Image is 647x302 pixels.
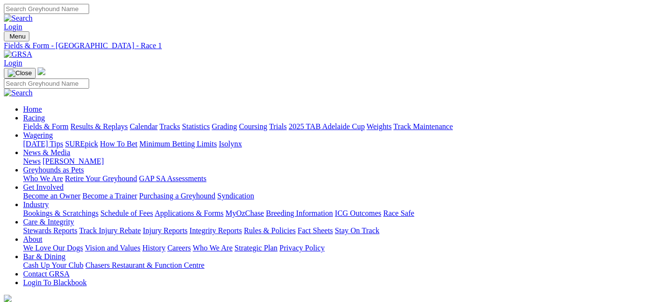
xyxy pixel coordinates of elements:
a: Weights [367,122,392,131]
a: Contact GRSA [23,270,69,278]
a: Breeding Information [266,209,333,217]
a: Retire Your Greyhound [65,174,137,183]
a: Get Involved [23,183,64,191]
div: Bar & Dining [23,261,643,270]
a: [DATE] Tips [23,140,63,148]
img: GRSA [4,50,32,59]
div: Greyhounds as Pets [23,174,643,183]
div: News & Media [23,157,643,166]
a: Who We Are [193,244,233,252]
a: ICG Outcomes [335,209,381,217]
a: Login To Blackbook [23,278,87,287]
div: About [23,244,643,252]
a: Results & Replays [70,122,128,131]
a: MyOzChase [225,209,264,217]
a: Coursing [239,122,267,131]
a: Purchasing a Greyhound [139,192,215,200]
a: Home [23,105,42,113]
a: Schedule of Fees [100,209,153,217]
div: Get Involved [23,192,643,200]
a: Tracks [159,122,180,131]
a: Care & Integrity [23,218,74,226]
a: 2025 TAB Adelaide Cup [289,122,365,131]
a: Grading [212,122,237,131]
a: How To Bet [100,140,138,148]
span: Menu [10,33,26,40]
a: Bar & Dining [23,252,66,261]
a: Fact Sheets [298,226,333,235]
input: Search [4,4,89,14]
a: Greyhounds as Pets [23,166,84,174]
a: Careers [167,244,191,252]
a: Stewards Reports [23,226,77,235]
a: Become an Owner [23,192,80,200]
a: About [23,235,42,243]
a: News & Media [23,148,70,157]
a: Integrity Reports [189,226,242,235]
a: Fields & Form - [GEOGRAPHIC_DATA] - Race 1 [4,41,643,50]
a: Trials [269,122,287,131]
a: History [142,244,165,252]
a: Stay On Track [335,226,379,235]
a: Who We Are [23,174,63,183]
a: Track Maintenance [394,122,453,131]
a: Racing [23,114,45,122]
a: Chasers Restaurant & Function Centre [85,261,204,269]
img: Search [4,89,33,97]
a: Become a Trainer [82,192,137,200]
a: SUREpick [65,140,98,148]
div: Industry [23,209,643,218]
a: GAP SA Assessments [139,174,207,183]
button: Toggle navigation [4,31,29,41]
a: Rules & Policies [244,226,296,235]
a: Isolynx [219,140,242,148]
a: Industry [23,200,49,209]
a: Wagering [23,131,53,139]
a: Privacy Policy [279,244,325,252]
a: Race Safe [383,209,414,217]
a: Fields & Form [23,122,68,131]
div: Racing [23,122,643,131]
input: Search [4,79,89,89]
a: Cash Up Your Club [23,261,83,269]
a: We Love Our Dogs [23,244,83,252]
a: Syndication [217,192,254,200]
a: Login [4,23,22,31]
div: Wagering [23,140,643,148]
a: Statistics [182,122,210,131]
a: Login [4,59,22,67]
img: Search [4,14,33,23]
a: News [23,157,40,165]
a: Applications & Forms [155,209,224,217]
a: Minimum Betting Limits [139,140,217,148]
a: [PERSON_NAME] [42,157,104,165]
a: Strategic Plan [235,244,277,252]
a: Calendar [130,122,158,131]
button: Toggle navigation [4,68,36,79]
div: Care & Integrity [23,226,643,235]
a: Bookings & Scratchings [23,209,98,217]
a: Injury Reports [143,226,187,235]
img: Close [8,69,32,77]
img: logo-grsa-white.png [38,67,45,75]
a: Track Injury Rebate [79,226,141,235]
a: Vision and Values [85,244,140,252]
